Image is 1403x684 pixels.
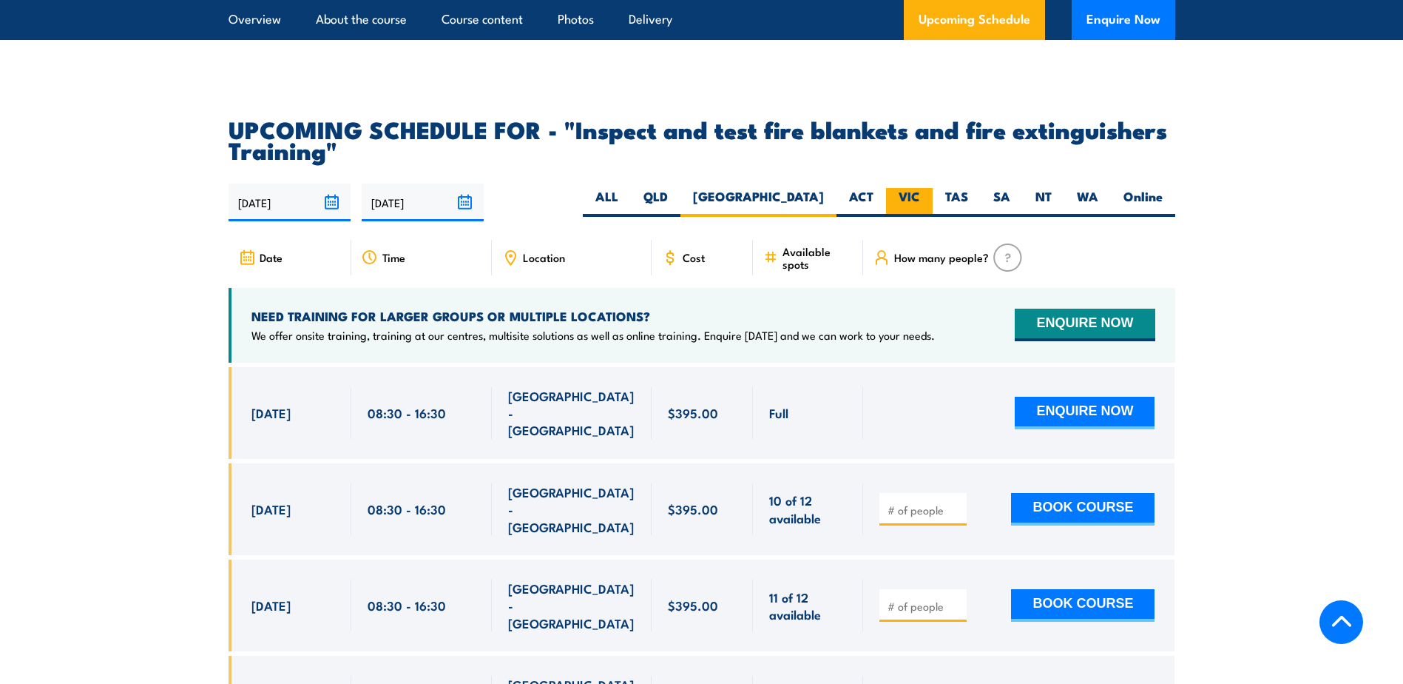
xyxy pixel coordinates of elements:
[382,251,405,264] span: Time
[1011,589,1154,622] button: BOOK COURSE
[251,308,935,324] h4: NEED TRAINING FOR LARGER GROUPS OR MULTIPLE LOCATIONS?
[668,597,718,614] span: $395.00
[508,580,635,631] span: [GEOGRAPHIC_DATA] - [GEOGRAPHIC_DATA]
[229,118,1175,160] h2: UPCOMING SCHEDULE FOR - "Inspect and test fire blankets and fire extinguishers Training"
[782,245,853,270] span: Available spots
[368,597,446,614] span: 08:30 - 16:30
[1111,188,1175,217] label: Online
[523,251,565,264] span: Location
[260,251,283,264] span: Date
[508,387,635,439] span: [GEOGRAPHIC_DATA] - [GEOGRAPHIC_DATA]
[888,599,961,614] input: # of people
[1023,188,1064,217] label: NT
[251,404,291,421] span: [DATE]
[1015,397,1154,429] button: ENQUIRE NOW
[836,188,886,217] label: ACT
[1064,188,1111,217] label: WA
[894,251,989,264] span: How many people?
[886,188,933,217] label: VIC
[683,251,705,264] span: Cost
[251,328,935,343] p: We offer onsite training, training at our centres, multisite solutions as well as online training...
[368,500,446,517] span: 08:30 - 16:30
[668,500,718,517] span: $395.00
[362,184,484,221] input: To date
[631,188,680,217] label: QLD
[1015,309,1154,341] button: ENQUIRE NOW
[668,404,718,421] span: $395.00
[981,188,1023,217] label: SA
[1011,493,1154,526] button: BOOK COURSE
[251,597,291,614] span: [DATE]
[769,404,788,421] span: Full
[680,188,836,217] label: [GEOGRAPHIC_DATA]
[769,589,847,623] span: 11 of 12 available
[508,483,635,535] span: [GEOGRAPHIC_DATA] - [GEOGRAPHIC_DATA]
[769,492,847,526] span: 10 of 12 available
[251,500,291,517] span: [DATE]
[888,503,961,517] input: # of people
[229,184,351,221] input: From date
[368,404,446,421] span: 08:30 - 16:30
[583,188,631,217] label: ALL
[933,188,981,217] label: TAS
